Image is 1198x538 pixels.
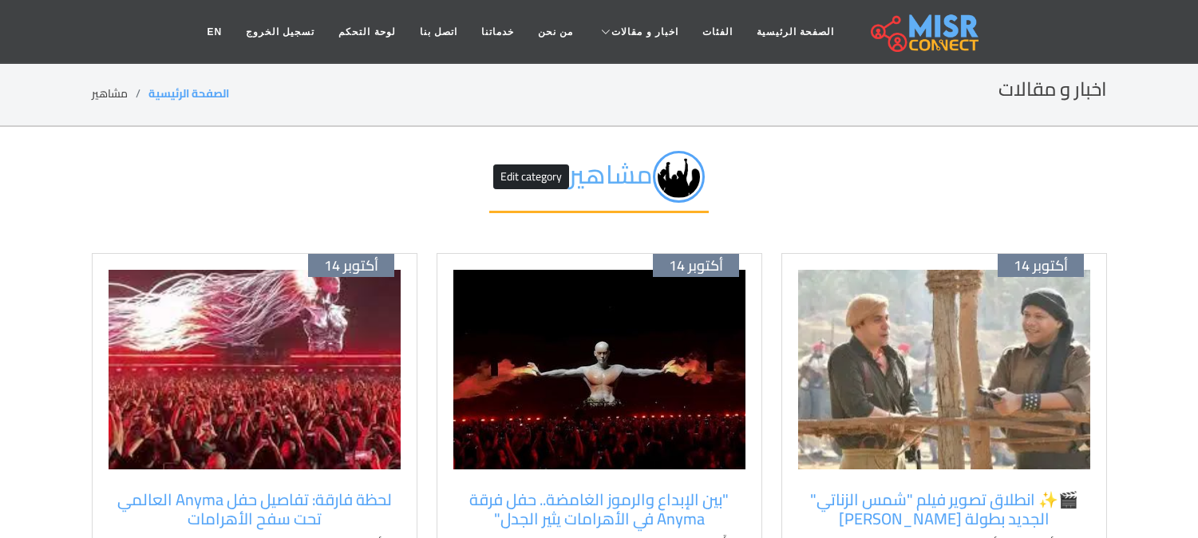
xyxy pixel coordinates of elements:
[493,164,569,189] button: Edit category
[148,83,229,104] a: الصفحة الرئيسية
[798,270,1090,469] img: انطلاق تصوير فيلم "شمس الزناتي" الجديد بطولة محمد إمام
[489,151,709,213] h2: مشاهير
[611,25,678,39] span: اخبار و مقالات
[690,17,745,47] a: الفئات
[1014,257,1068,275] span: أكتوبر 14
[408,17,469,47] a: اتصل بنا
[109,270,401,469] img: حفل Anyma تحت سفح الأهرامات بحضور جماهيري ضخم وأضواء مبهرة
[871,12,978,52] img: main.misr_connect
[653,151,705,203] img: ed3xwPSaX5pJLGRUby2P.png
[195,17,234,47] a: EN
[453,270,745,469] img: عروض بصرية مذهلة خلال حفل Anyma العالمي أمام الأهرامات
[234,17,326,47] a: تسجيل الخروج
[92,85,148,102] li: مشاهير
[585,17,690,47] a: اخبار و مقالات
[117,490,393,528] a: لحظة فارقة: تفاصيل حفل Anyma العالمي تحت سفح الأهرامات
[469,17,526,47] a: خدماتنا
[998,78,1107,101] h2: اخبار و مقالات
[324,257,378,275] span: أكتوبر 14
[669,257,723,275] span: أكتوبر 14
[526,17,585,47] a: من نحن
[745,17,846,47] a: الصفحة الرئيسية
[326,17,407,47] a: لوحة التحكم
[461,490,737,528] a: "بين الإبداع والرموز الغامضة.. حفل فرقة Anyma في الأهرامات يثير الجدل"
[806,490,1082,528] a: 🎬✨ انطلاق تصوير فيلم "شمس الزناتي" الجديد بطولة [PERSON_NAME]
